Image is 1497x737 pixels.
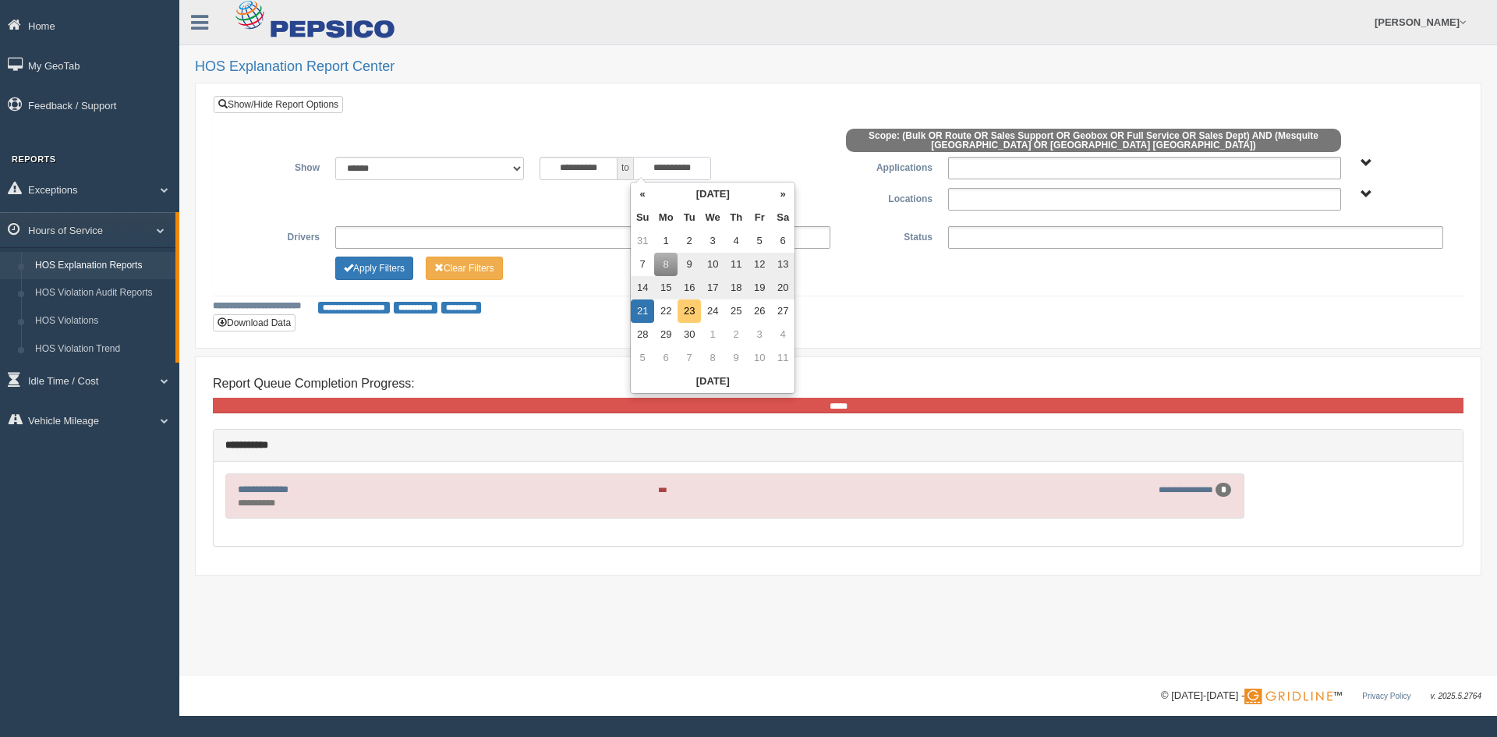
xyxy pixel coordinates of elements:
td: 3 [701,229,724,253]
td: 17 [701,276,724,299]
label: Drivers [225,226,327,245]
td: 8 [701,346,724,370]
td: 2 [678,229,701,253]
td: 8 [654,253,678,276]
label: Show [225,157,327,175]
td: 20 [771,276,795,299]
td: 1 [701,323,724,346]
span: to [618,157,633,180]
td: 7 [631,253,654,276]
td: 4 [771,323,795,346]
td: 10 [701,253,724,276]
td: 3 [748,323,771,346]
td: 1 [654,229,678,253]
th: Th [724,206,748,229]
span: Scope: (Bulk OR Route OR Sales Support OR Geobox OR Full Service OR Sales Dept) AND (Mesquite [GE... [846,129,1341,152]
button: Change Filter Options [426,257,503,280]
td: 27 [771,299,795,323]
td: 15 [654,276,678,299]
td: 21 [631,299,654,323]
th: Sa [771,206,795,229]
td: 14 [631,276,654,299]
td: 9 [678,253,701,276]
td: 29 [654,323,678,346]
label: Locations [838,188,940,207]
td: 19 [748,276,771,299]
td: 6 [654,346,678,370]
th: [DATE] [654,182,771,206]
th: We [701,206,724,229]
td: 26 [748,299,771,323]
a: Show/Hide Report Options [214,96,343,113]
td: 28 [631,323,654,346]
td: 13 [771,253,795,276]
th: Su [631,206,654,229]
td: 30 [678,323,701,346]
td: 5 [631,346,654,370]
th: » [771,182,795,206]
a: HOS Explanation Reports [28,252,175,280]
td: 11 [771,346,795,370]
td: 5 [748,229,771,253]
a: HOS Violation Audit Reports [28,279,175,307]
td: 31 [631,229,654,253]
td: 2 [724,323,748,346]
th: Fr [748,206,771,229]
td: 9 [724,346,748,370]
th: [DATE] [631,370,795,393]
td: 16 [678,276,701,299]
td: 23 [678,299,701,323]
td: 10 [748,346,771,370]
h4: Report Queue Completion Progress: [213,377,1463,391]
td: 22 [654,299,678,323]
td: 25 [724,299,748,323]
th: Mo [654,206,678,229]
td: 12 [748,253,771,276]
a: Privacy Policy [1362,692,1410,700]
td: 11 [724,253,748,276]
h2: HOS Explanation Report Center [195,59,1481,75]
td: 6 [771,229,795,253]
td: 7 [678,346,701,370]
label: Status [838,226,940,245]
span: v. 2025.5.2764 [1431,692,1481,700]
a: HOS Violations [28,307,175,335]
td: 24 [701,299,724,323]
a: HOS Violation Trend [28,335,175,363]
td: 4 [724,229,748,253]
th: « [631,182,654,206]
button: Download Data [213,314,296,331]
img: Gridline [1244,689,1332,704]
th: Tu [678,206,701,229]
td: 18 [724,276,748,299]
button: Change Filter Options [335,257,413,280]
div: © [DATE]-[DATE] - ™ [1161,688,1481,704]
label: Applications [838,157,940,175]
